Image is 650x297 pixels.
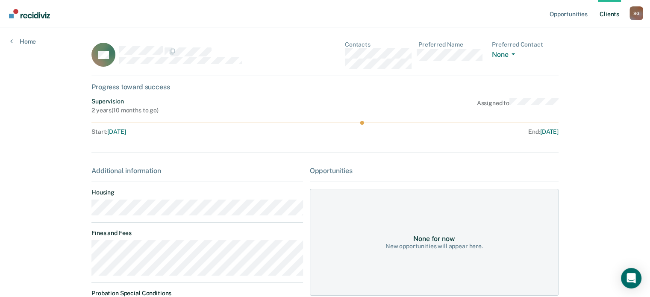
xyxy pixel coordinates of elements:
dt: Preferred Name [418,41,485,48]
div: Supervision [91,98,159,105]
button: None [492,50,518,60]
dt: Fines and Fees [91,229,303,237]
dt: Preferred Contact [492,41,559,48]
div: None for now [413,235,455,243]
img: Recidiviz [9,9,50,18]
button: Profile dropdown button [629,6,643,20]
div: 2 years ( 10 months to go ) [91,107,159,114]
span: [DATE] [107,128,126,135]
span: [DATE] [540,128,559,135]
div: Open Intercom Messenger [621,268,641,288]
div: Additional information [91,167,303,175]
dt: Probation Special Conditions [91,290,303,297]
a: Home [10,38,36,45]
dt: Housing [91,189,303,196]
div: Assigned to [477,98,559,114]
div: End : [329,128,559,135]
div: Start : [91,128,325,135]
dt: Contacts [345,41,412,48]
div: S G [629,6,643,20]
div: New opportunities will appear here. [385,243,483,250]
div: Progress toward success [91,83,559,91]
div: Opportunities [310,167,559,175]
